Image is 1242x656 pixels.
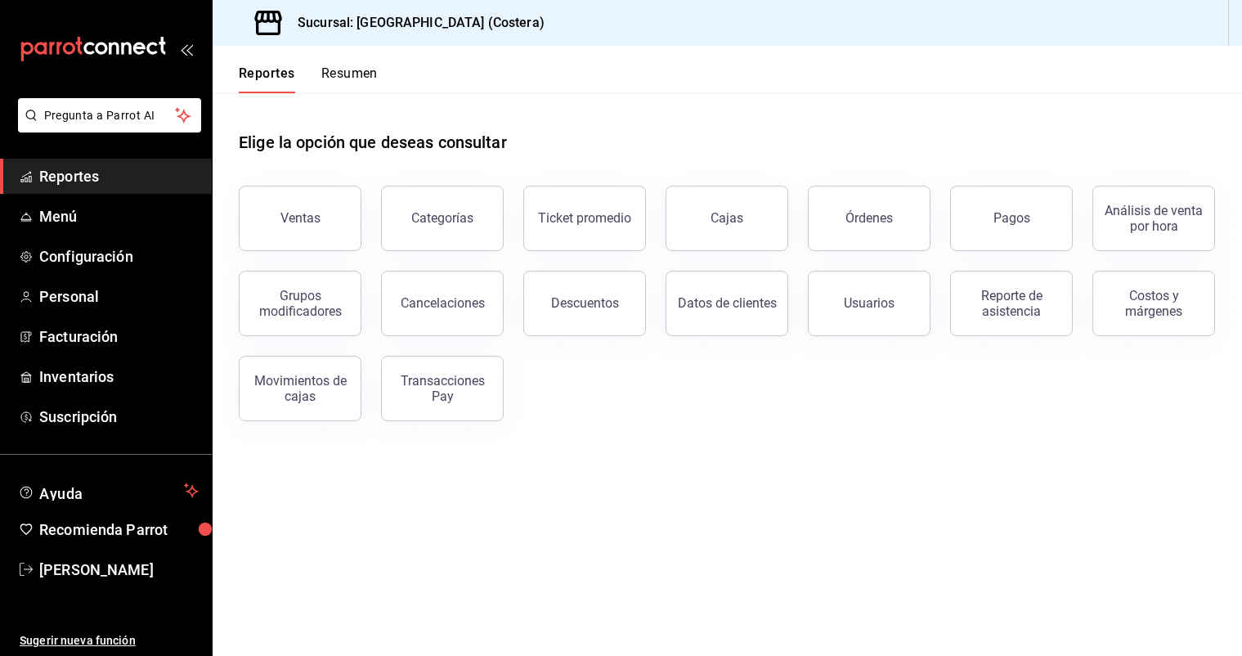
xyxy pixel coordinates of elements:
button: open_drawer_menu [180,43,193,56]
button: Usuarios [808,271,930,336]
span: Suscripción [39,406,199,428]
span: Recomienda Parrot [39,519,199,541]
span: [PERSON_NAME] [39,559,199,581]
div: Cajas [711,210,743,226]
div: Costos y márgenes [1103,288,1204,319]
div: Reporte de asistencia [961,288,1062,319]
button: Reportes [239,65,295,93]
div: Órdenes [845,210,893,226]
div: Pagos [993,210,1030,226]
button: Análisis de venta por hora [1092,186,1215,251]
button: Transacciones Pay [381,356,504,421]
div: Análisis de venta por hora [1103,203,1204,234]
span: Pregunta a Parrot AI [44,107,176,124]
button: Movimientos de cajas [239,356,361,421]
button: Grupos modificadores [239,271,361,336]
button: Descuentos [523,271,646,336]
div: Ticket promedio [538,210,631,226]
button: Ticket promedio [523,186,646,251]
button: Ventas [239,186,361,251]
div: Movimientos de cajas [249,373,351,404]
span: Menú [39,205,199,227]
div: Cancelaciones [401,295,485,311]
div: Ventas [280,210,321,226]
span: Reportes [39,165,199,187]
div: Grupos modificadores [249,288,351,319]
div: Categorías [411,210,473,226]
button: Costos y márgenes [1092,271,1215,336]
button: Reporte de asistencia [950,271,1073,336]
span: Sugerir nueva función [20,632,199,649]
span: Inventarios [39,366,199,388]
span: Personal [39,285,199,308]
h3: Sucursal: [GEOGRAPHIC_DATA] (Costera) [285,13,545,33]
button: Cancelaciones [381,271,504,336]
button: Resumen [321,65,378,93]
div: navigation tabs [239,65,378,93]
a: Pregunta a Parrot AI [11,119,201,136]
span: Ayuda [39,481,177,501]
h1: Elige la opción que deseas consultar [239,130,507,155]
button: Cajas [666,186,788,251]
div: Descuentos [551,295,619,311]
button: Categorías [381,186,504,251]
button: Pagos [950,186,1073,251]
div: Datos de clientes [678,295,777,311]
span: Configuración [39,245,199,267]
button: Órdenes [808,186,930,251]
span: Facturación [39,326,199,348]
button: Datos de clientes [666,271,788,336]
button: Pregunta a Parrot AI [18,98,201,133]
div: Transacciones Pay [392,373,493,404]
div: Usuarios [844,295,895,311]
